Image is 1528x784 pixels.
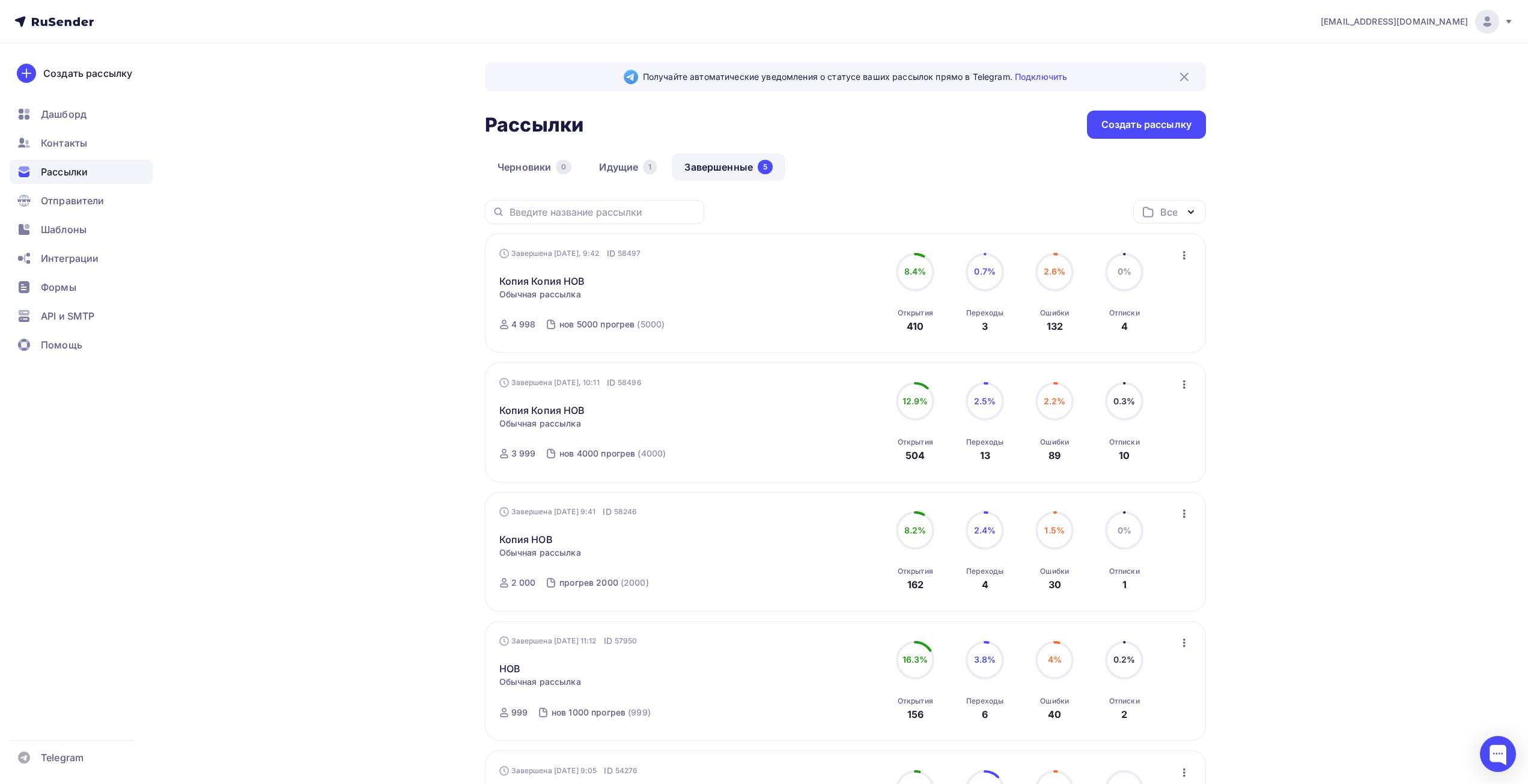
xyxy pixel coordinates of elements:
a: Формы [10,275,153,299]
div: Открытия [898,437,933,447]
div: Завершена [DATE] 11:12 [499,635,638,647]
div: Завершена [DATE], 10:11 [499,377,642,389]
span: Контакты [41,136,87,150]
button: Все [1133,200,1206,223]
span: Формы [41,280,76,294]
span: [EMAIL_ADDRESS][DOMAIN_NAME] [1321,16,1468,28]
span: 58246 [614,506,638,518]
span: Интеграции [41,251,99,266]
div: Переходы [966,437,1003,447]
img: Telegram [624,70,638,84]
span: ID [607,248,615,260]
div: 2 000 [511,577,536,589]
h2: Рассылки [485,113,583,137]
span: 58497 [618,248,641,260]
span: Помощь [41,338,82,352]
div: Отписки [1109,567,1140,576]
a: Идущие1 [586,153,669,181]
div: (999) [628,707,651,719]
div: 4 [1121,319,1128,333]
div: 0 [556,160,571,174]
div: 162 [907,577,924,592]
div: 410 [907,319,924,333]
div: 2 [1121,707,1127,722]
span: ID [603,506,611,518]
a: Шаблоны [10,217,153,242]
a: Отправители [10,189,153,213]
div: 5 [758,160,773,174]
div: Завершена [DATE] 9:41 [499,506,638,518]
div: Завершена [DATE] 9:05 [499,765,638,777]
div: 10 [1119,448,1130,463]
div: Отписки [1109,696,1140,706]
div: Переходы [966,696,1003,706]
span: Обычная рассылка [499,676,581,688]
div: Ошибки [1040,437,1069,447]
a: Рассылки [10,160,153,184]
a: Копия НОВ [499,532,553,547]
div: 3 999 [511,448,536,460]
span: API и SMTP [41,309,94,323]
div: 30 [1049,577,1061,592]
div: 4 [982,577,988,592]
span: Рассылки [41,165,88,179]
span: Обычная рассылка [499,547,581,559]
span: 54276 [615,765,638,777]
a: прогрев 2000 (2000) [558,573,650,592]
div: Отписки [1109,308,1140,318]
span: 2.2% [1044,396,1066,406]
div: нов 1000 прогрев [552,707,626,719]
a: НОВ [499,661,520,676]
div: 6 [982,707,988,722]
span: 3.8% [974,654,996,664]
a: Копия Копия НОВ [499,274,585,288]
span: Отправители [41,193,105,208]
a: Копия Копия НОВ [499,403,585,418]
div: 4 998 [511,318,536,330]
div: Открытия [898,308,933,318]
div: Открытия [898,567,933,576]
span: ID [604,765,612,777]
div: 1 [643,160,657,174]
span: 0.7% [974,266,996,276]
span: 0% [1118,266,1131,276]
span: Получайте автоматические уведомления о статусе ваших рассылок прямо в Telegram. [643,71,1067,83]
span: 0.2% [1113,654,1136,664]
a: Черновики0 [485,153,584,181]
div: Ошибки [1040,696,1069,706]
span: 2.4% [974,525,996,535]
span: 12.9% [902,396,928,406]
a: нов 1000 прогрев (999) [550,703,652,722]
div: Переходы [966,308,1003,318]
div: 3 [982,319,988,333]
div: 999 [511,707,528,719]
div: Создать рассылку [43,66,132,81]
div: 132 [1047,319,1063,333]
a: нов 4000 прогрев (4000) [558,444,667,463]
div: Завершена [DATE], 9:42 [499,248,641,260]
div: 40 [1048,707,1061,722]
a: Подключить [1015,71,1067,82]
a: Дашборд [10,102,153,126]
span: ID [607,377,615,389]
span: 2.6% [1044,266,1066,276]
div: Отписки [1109,437,1140,447]
div: Ошибки [1040,567,1069,576]
a: Контакты [10,131,153,155]
a: [EMAIL_ADDRESS][DOMAIN_NAME] [1321,10,1514,34]
span: 4% [1048,654,1062,664]
div: Открытия [898,696,933,706]
span: 0.3% [1113,396,1136,406]
span: Telegram [41,750,84,765]
div: 89 [1049,448,1061,463]
span: 2.5% [974,396,996,406]
div: 504 [906,448,925,463]
span: 16.3% [902,654,928,664]
div: 13 [980,448,990,463]
input: Введите название рассылки [510,205,697,219]
span: 0% [1118,525,1131,535]
span: Шаблоны [41,222,87,237]
span: Обычная рассылка [499,288,581,300]
div: Ошибки [1040,308,1069,318]
div: 156 [907,707,924,722]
